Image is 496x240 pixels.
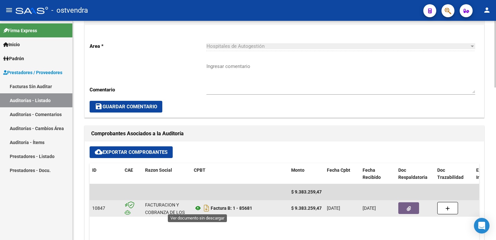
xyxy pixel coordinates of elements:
span: Prestadores / Proveedores [3,69,62,76]
datatable-header-cell: Fecha Cpbt [324,163,360,185]
span: Doc Trazabilidad [437,167,464,180]
span: Fecha Recibido [363,167,381,180]
datatable-header-cell: Fecha Recibido [360,163,396,185]
button: Guardar Comentario [90,101,162,113]
p: Area * [90,43,206,50]
button: Exportar Comprobantes [90,146,173,158]
datatable-header-cell: CAE [122,163,143,185]
span: Hospitales de Autogestión [206,43,265,49]
span: [DATE] [327,206,340,211]
datatable-header-cell: Doc Trazabilidad [435,163,474,185]
strong: $ 9.383.259,47 [291,206,322,211]
span: 10847 [92,206,105,211]
span: ID [92,167,96,173]
datatable-header-cell: Monto [289,163,324,185]
span: Monto [291,167,304,173]
i: Descargar documento [202,203,211,213]
datatable-header-cell: Doc Respaldatoria [396,163,435,185]
p: Comentario [90,86,206,93]
span: Exportar Comprobantes [95,149,167,155]
mat-icon: person [483,6,491,14]
mat-icon: menu [5,6,13,14]
span: CPBT [194,167,205,173]
mat-icon: save [95,102,103,110]
datatable-header-cell: Razon Social [143,163,191,185]
mat-icon: cloud_download [95,148,103,156]
span: [DATE] [363,206,376,211]
strong: Factura B: 1 - 85681 [211,206,252,211]
span: Doc Respaldatoria [398,167,428,180]
span: $ 9.383.259,47 [291,189,322,194]
div: Open Intercom Messenger [474,218,490,233]
h1: Comprobantes Asociados a la Auditoría [91,128,477,139]
span: Razon Social [145,167,172,173]
span: Firma Express [3,27,37,34]
span: Guardar Comentario [95,104,157,110]
datatable-header-cell: ID [90,163,122,185]
span: Expte. Interno [476,167,491,180]
span: - ostvendra [51,3,88,18]
span: Padrón [3,55,24,62]
span: CAE [125,167,133,173]
span: Fecha Cpbt [327,167,350,173]
span: Inicio [3,41,20,48]
div: FACTURACION Y COBRANZA DE LOS EFECTORES PUBLICOS S.E. [145,201,189,231]
datatable-header-cell: CPBT [191,163,289,185]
